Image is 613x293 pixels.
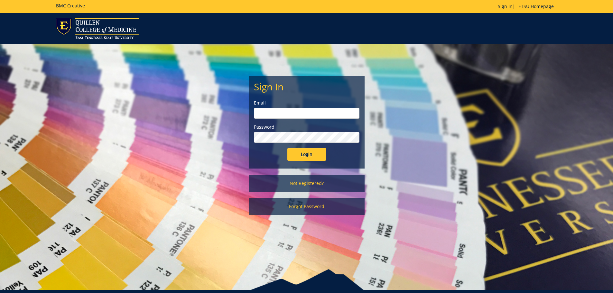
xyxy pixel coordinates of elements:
p: | [498,3,557,10]
label: Password [254,124,359,130]
label: Email [254,100,359,106]
img: ETSU logo [56,18,139,39]
h2: Sign In [254,81,359,92]
a: ETSU Homepage [515,3,557,9]
a: Not Registered? [249,175,365,192]
input: Login [287,148,326,161]
a: Forgot Password [249,198,365,215]
a: Sign In [498,3,513,9]
h5: BMC Creative [56,3,85,8]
